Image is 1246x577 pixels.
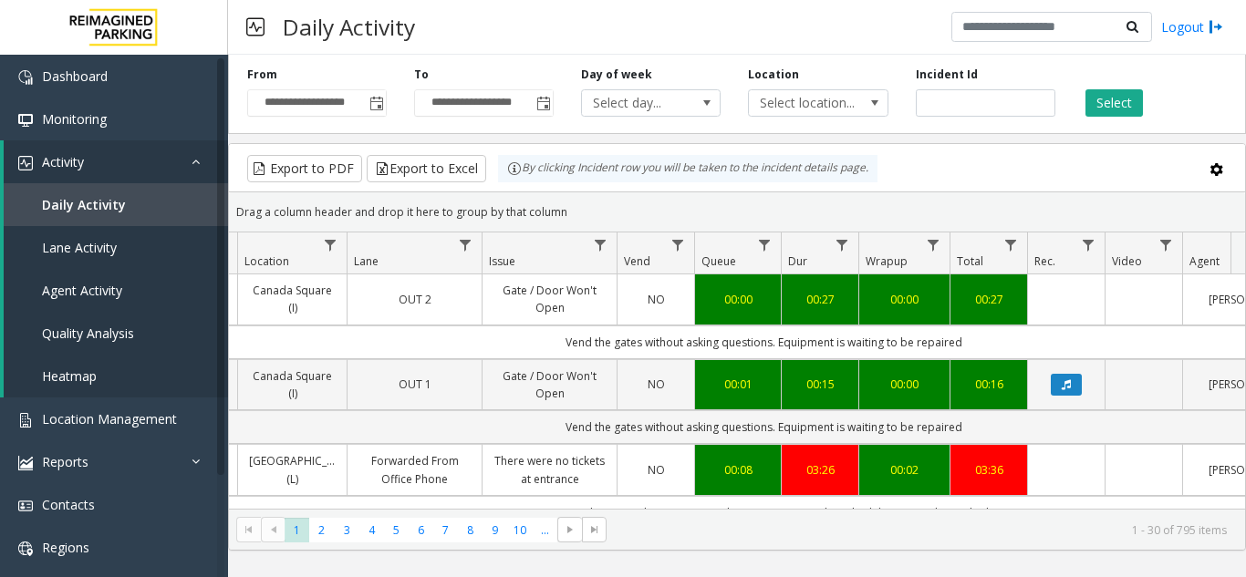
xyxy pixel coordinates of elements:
img: 'icon' [18,113,33,128]
img: infoIcon.svg [507,161,522,176]
a: 00:15 [793,376,847,393]
div: 00:00 [870,376,939,393]
span: Location [244,253,289,269]
label: Incident Id [916,67,978,83]
span: Dur [788,253,807,269]
span: Go to the last page [587,522,602,537]
h3: Daily Activity [274,5,424,49]
span: Wrapup [866,253,908,269]
span: Dashboard [42,67,108,85]
span: Page 8 [458,518,483,542]
div: By clicking Incident row you will be taken to the incident details page. [498,155,877,182]
span: Page 11 [533,518,557,542]
a: 00:16 [961,376,1016,393]
a: Dur Filter Menu [830,232,855,257]
span: Monitoring [42,110,107,128]
kendo-pager-info: 1 - 30 of 795 items [618,522,1227,538]
span: Regions [42,539,89,556]
div: Data table [229,232,1245,509]
a: Quality Analysis [4,312,228,355]
span: Page 2 [309,518,334,542]
span: Lane Activity [42,239,117,256]
a: 00:00 [870,291,939,308]
span: Vend [624,253,650,269]
img: 'icon' [18,156,33,170]
a: NO [628,376,683,393]
button: Export to Excel [367,155,486,182]
a: [GEOGRAPHIC_DATA] (L) [249,452,336,487]
a: Canada Square (I) [249,367,336,402]
a: Queue Filter Menu [753,232,777,257]
a: OUT 2 [358,291,471,308]
div: Drag a column header and drop it here to group by that column [229,196,1245,228]
span: NO [648,462,665,478]
a: 00:00 [706,291,770,308]
a: 00:27 [793,291,847,308]
span: NO [648,376,665,392]
label: Location [748,67,799,83]
span: Select location... [749,90,859,116]
span: Location Management [42,410,177,428]
span: Daily Activity [42,196,126,213]
span: Go to the last page [582,517,607,542]
span: Page 1 [285,518,309,542]
span: Page 6 [409,518,433,542]
a: Agent Activity [4,269,228,312]
a: NO [628,461,683,479]
a: 00:27 [961,291,1016,308]
a: NO [628,291,683,308]
a: Wrapup Filter Menu [921,232,946,257]
span: Toggle popup [366,90,386,116]
a: Gate / Door Won't Open [493,367,606,402]
span: Video [1112,253,1142,269]
a: Forwarded From Office Phone [358,452,471,487]
a: Logout [1161,17,1223,36]
span: Select day... [582,90,692,116]
a: Issue Filter Menu [588,232,613,257]
span: Contacts [42,496,95,513]
span: Total [957,253,983,269]
img: 'icon' [18,499,33,513]
a: 00:01 [706,376,770,393]
a: Location Filter Menu [318,232,343,257]
a: Heatmap [4,355,228,397]
a: 00:02 [870,461,939,479]
span: Issue [489,253,515,269]
a: Daily Activity [4,183,228,226]
span: Activity [42,153,84,170]
span: Lane [354,253,379,269]
a: 03:36 [961,461,1016,479]
span: NO [648,292,665,307]
img: 'icon' [18,541,33,556]
span: Page 5 [384,518,409,542]
span: Queue [701,253,736,269]
button: Export to PDF [247,155,362,182]
span: Go to the next page [563,522,577,537]
span: Page 3 [335,518,359,542]
img: 'icon' [18,456,33,470]
span: Page 4 [359,518,384,542]
label: Day of week [581,67,652,83]
span: Page 7 [433,518,458,542]
a: 00:08 [706,461,770,479]
img: logout [1209,17,1223,36]
span: Rec. [1034,253,1055,269]
a: Lane Filter Menu [453,232,478,257]
a: OUT 1 [358,376,471,393]
a: Canada Square (I) [249,282,336,316]
a: 03:26 [793,461,847,479]
span: Heatmap [42,367,97,385]
span: Agent Activity [42,282,122,299]
span: Go to the next page [557,517,582,542]
button: Select [1085,89,1143,117]
a: Activity [4,140,228,183]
